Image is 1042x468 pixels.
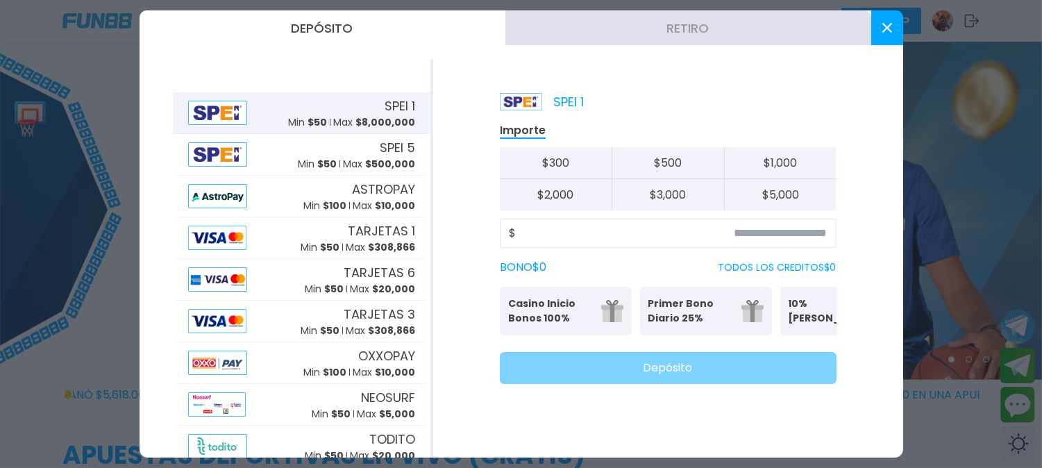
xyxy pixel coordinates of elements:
p: Min [305,449,344,463]
span: $ 20,000 [372,449,415,462]
span: $ 50 [308,115,327,129]
button: AlipaySPEI 1Min $50Max $8,000,000 [173,92,430,134]
span: TODITO [369,430,415,449]
span: $ 8,000,000 [355,115,415,129]
img: Alipay [188,392,246,417]
button: Retiro [505,10,871,45]
button: $1,000 [724,147,837,179]
button: Primer Bono Diario 25% [640,287,772,335]
button: AlipayTARJETAS 3Min $50Max $308,866 [173,301,430,342]
img: Platform Logo [500,93,542,110]
img: gift [601,300,623,322]
span: $ 50 [324,449,344,462]
p: 10% [PERSON_NAME] [789,296,873,326]
button: $5,000 [724,179,837,210]
span: $ 50 [331,407,351,421]
button: AlipayASTROPAYMin $100Max $10,000 [173,176,430,217]
img: Alipay [188,434,248,458]
button: AlipayTARJETAS 1Min $50Max $308,866 [173,217,430,259]
span: SPEI 5 [380,138,415,157]
span: TARJETAS 1 [348,222,415,240]
p: Min [312,407,351,421]
img: Alipay [188,351,248,375]
p: Importe [500,123,546,139]
span: $ 50 [324,282,344,296]
span: $ 100 [323,365,346,379]
button: AlipayOXXOPAYMin $100Max $10,000 [173,342,430,384]
p: Max [350,282,415,296]
button: Casino Inicio Bonos 100% [500,287,632,335]
button: AlipaySPEI 5Min $50Max $500,000 [173,134,430,176]
p: SPEI 1 [500,92,584,111]
span: OXXOPAY [358,346,415,365]
span: $ 10,000 [375,199,415,212]
img: Alipay [188,226,246,250]
button: $500 [612,147,724,179]
p: Max [353,199,415,213]
p: Min [298,157,337,172]
span: $ 308,866 [368,324,415,337]
span: NEOSURF [361,388,415,407]
span: ASTROPAY [352,180,415,199]
p: Primer Bono Diario 25% [648,296,733,326]
button: $3,000 [612,179,724,210]
p: Min [303,365,346,380]
label: BONO $ 0 [500,259,546,276]
button: Depósito [140,10,505,45]
span: $ 50 [317,157,337,171]
img: Alipay [188,142,248,167]
p: Max [350,449,415,463]
p: Min [301,324,339,338]
p: TODOS LOS CREDITOS $ 0 [719,260,837,275]
span: $ 20,000 [372,282,415,296]
span: $ 50 [320,240,339,254]
img: Alipay [188,184,248,208]
button: AlipayNEOSURFMin $50Max $5,000 [173,384,430,426]
p: Max [353,365,415,380]
img: Alipay [188,101,248,125]
button: 10% [PERSON_NAME] [780,287,912,335]
p: Min [303,199,346,213]
span: $ 5,000 [379,407,415,421]
p: Min [305,282,344,296]
p: Casino Inicio Bonos 100% [508,296,593,326]
span: $ 10,000 [375,365,415,379]
img: gift [741,300,764,322]
span: $ 308,866 [368,240,415,254]
button: AlipayTARJETAS 6Min $50Max $20,000 [173,259,430,301]
span: SPEI 1 [385,97,415,115]
span: TARJETAS 3 [344,305,415,324]
p: Max [333,115,415,130]
p: Max [346,324,415,338]
p: Max [346,240,415,255]
p: Min [288,115,327,130]
button: AlipayTODITOMin $50Max $20,000 [173,426,430,467]
span: TARJETAS 6 [344,263,415,282]
span: $ 500,000 [365,157,415,171]
button: Depósito [500,352,837,384]
span: $ 50 [320,324,339,337]
button: $300 [500,147,612,179]
img: Alipay [188,267,248,292]
span: $ [509,225,516,242]
span: $ 100 [323,199,346,212]
img: Alipay [188,309,246,333]
p: Max [357,407,415,421]
button: $2,000 [500,179,612,210]
p: Max [343,157,415,172]
p: Min [301,240,339,255]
